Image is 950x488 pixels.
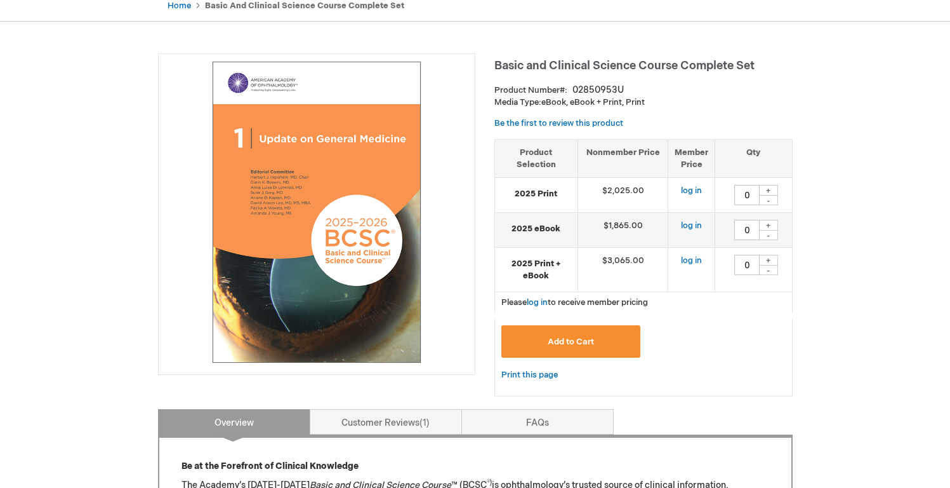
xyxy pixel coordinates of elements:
[501,297,648,308] span: Please to receive member pricing
[310,409,462,435] a: Customer Reviews1
[572,84,624,97] div: 02850953U
[734,220,760,240] input: Qty
[495,139,578,177] th: Product Selection
[681,255,702,266] a: log in
[577,248,668,292] td: $3,065.00
[759,220,778,231] div: +
[759,230,778,240] div: -
[181,461,359,471] strong: Be at the Forefront of Clinical Knowledge
[759,255,778,266] div: +
[501,325,641,358] button: Add to Cart
[548,337,594,347] span: Add to Cart
[205,1,404,11] strong: Basic and Clinical Science Course Complete Set
[494,97,793,109] p: eBook, eBook + Print, Print
[759,185,778,196] div: +
[501,367,558,383] a: Print this page
[168,1,191,11] a: Home
[501,258,571,281] strong: 2025 Print + eBook
[494,97,541,107] strong: Media Type:
[419,417,430,428] span: 1
[494,85,567,95] strong: Product Number
[759,265,778,275] div: -
[158,409,310,435] a: Overview
[668,139,715,177] th: Member Price
[494,59,755,72] span: Basic and Clinical Science Course Complete Set
[681,220,702,231] a: log in
[577,178,668,213] td: $2,025.00
[734,185,760,205] input: Qty
[759,195,778,205] div: -
[577,139,668,177] th: Nonmember Price
[494,118,623,128] a: Be the first to review this product
[487,479,492,487] sup: ®)
[734,255,760,275] input: Qty
[461,409,614,435] a: FAQs
[715,139,792,177] th: Qty
[681,186,702,196] a: log in
[165,60,468,364] img: Basic and Clinical Science Course Complete Set
[501,223,571,235] strong: 2025 eBook
[501,188,571,200] strong: 2025 Print
[577,213,668,248] td: $1,865.00
[527,297,548,308] a: log in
